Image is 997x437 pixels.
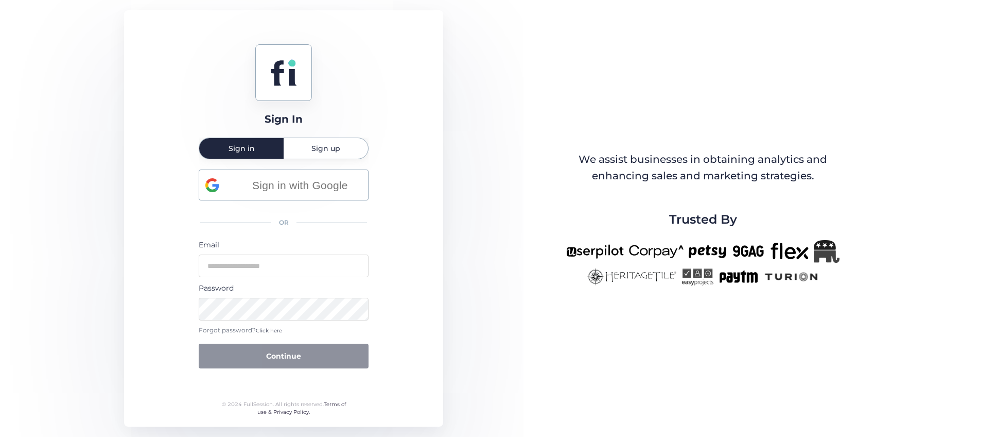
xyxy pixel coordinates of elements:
span: Click here [256,327,282,334]
div: © 2024 FullSession. All rights reserved. [217,400,351,416]
div: Forgot password? [199,326,369,335]
img: Republicanlogo-bw.png [814,240,839,263]
div: Sign In [265,111,303,127]
span: Sign up [311,145,340,152]
img: corpay-new.png [629,240,684,263]
img: flex-new.png [771,240,809,263]
button: Continue [199,344,369,368]
div: OR [199,212,369,234]
span: Sign in [229,145,255,152]
img: 9gag-new.png [731,240,765,263]
div: We assist businesses in obtaining analytics and enhancing sales and marketing strategies. [567,152,839,184]
img: turion-new.png [763,268,819,285]
img: petsy-new.png [689,240,726,263]
div: Email [199,239,369,250]
img: heritagetile-new.png [587,268,676,285]
div: Password [199,282,369,294]
span: Trusted By [669,210,737,229]
img: paytm-new.png [719,268,758,285]
a: Terms of use & Privacy Policy. [257,401,346,416]
img: easyprojects-new.png [681,268,713,285]
span: Sign in with Google [238,177,362,194]
img: userpilot-new.png [566,240,624,263]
